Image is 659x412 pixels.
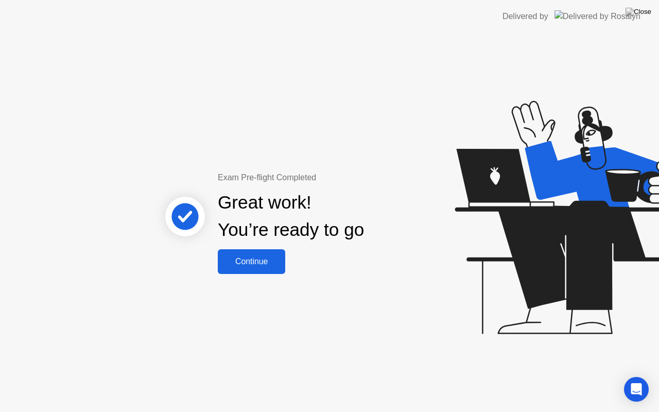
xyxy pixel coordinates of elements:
div: Open Intercom Messenger [624,377,649,402]
div: Continue [221,257,282,266]
div: Delivered by [502,10,548,23]
div: Great work! You’re ready to go [218,189,364,244]
button: Continue [218,249,285,274]
div: Exam Pre-flight Completed [218,171,430,184]
img: Delivered by Rosalyn [554,10,640,22]
img: Close [626,8,651,16]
